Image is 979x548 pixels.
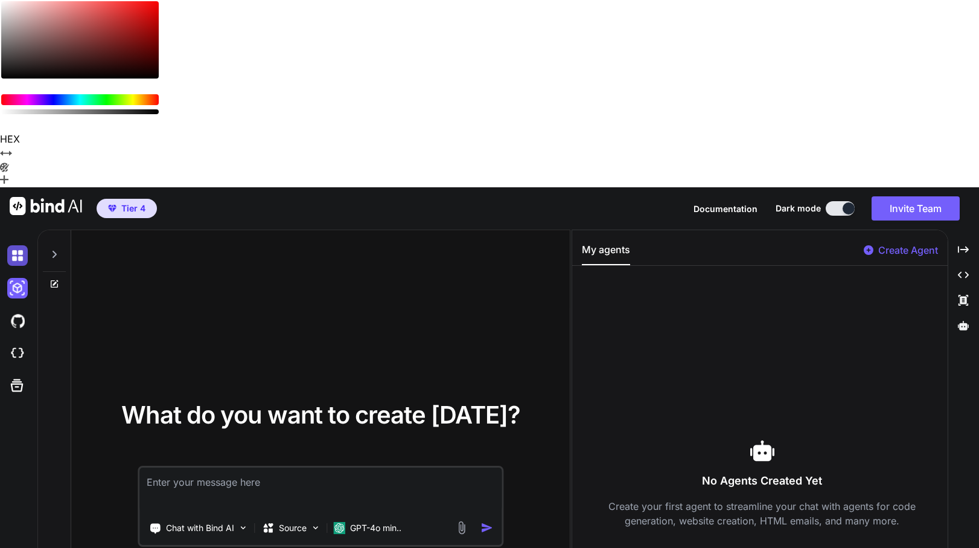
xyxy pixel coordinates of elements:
h3: No Agents Created Yet [582,472,943,489]
button: premiumTier 4 [97,199,157,218]
img: darkChat [7,245,28,266]
img: Pick Models [310,523,320,533]
p: Source [279,522,307,534]
span: Dark mode [776,202,821,214]
img: Pick Tools [238,523,248,533]
span: Tier 4 [121,202,145,214]
button: Invite Team [872,196,960,221]
span: Documentation [694,204,757,214]
img: cloudideIcon [7,343,28,364]
p: Create your first agent to streamline your chat with agents for code generation, website creation... [582,499,943,528]
img: attachment [454,521,468,535]
p: GPT-4o min.. [350,522,401,534]
button: My agents [582,242,630,265]
p: Create Agent [878,243,938,257]
img: premium [108,205,116,212]
img: darkAi-studio [7,278,28,298]
img: Bind AI [10,197,82,215]
img: icon [480,521,493,534]
p: Chat with Bind AI [166,522,234,534]
span: What do you want to create [DATE]? [121,400,520,430]
img: githubDark [7,311,28,331]
img: GPT-4o mini [333,522,345,534]
button: Documentation [694,202,757,215]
